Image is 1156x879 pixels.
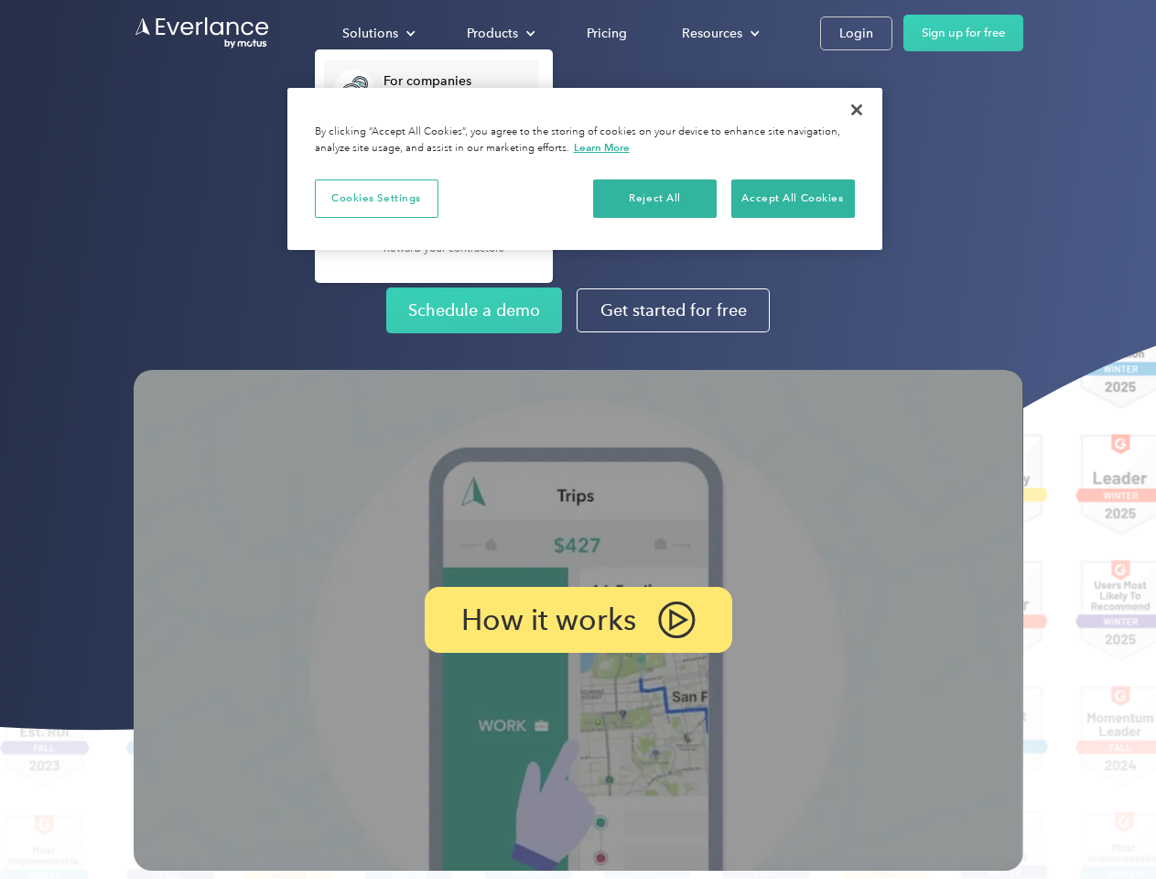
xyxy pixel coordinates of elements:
[574,141,630,154] a: More information about your privacy, opens in a new tab
[315,179,438,218] button: Cookies Settings
[664,17,774,49] div: Resources
[324,60,538,120] a: For companiesEasy vehicle reimbursements
[839,22,873,45] div: Login
[384,72,529,91] div: For companies
[315,49,553,283] nav: Solutions
[324,17,430,49] div: Solutions
[837,90,877,130] button: Close
[903,15,1023,51] a: Sign up for free
[342,22,398,45] div: Solutions
[593,179,717,218] button: Reject All
[315,125,855,157] div: By clicking “Accept All Cookies”, you agree to the storing of cookies on your device to enhance s...
[820,16,892,50] a: Login
[287,88,882,250] div: Cookie banner
[568,17,645,49] a: Pricing
[448,17,550,49] div: Products
[287,88,882,250] div: Privacy
[731,179,855,218] button: Accept All Cookies
[577,288,770,332] a: Get started for free
[134,16,271,50] a: Go to homepage
[587,22,627,45] div: Pricing
[135,109,227,147] input: Submit
[386,288,562,333] a: Schedule a demo
[467,22,518,45] div: Products
[682,22,742,45] div: Resources
[461,609,636,631] p: How it works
